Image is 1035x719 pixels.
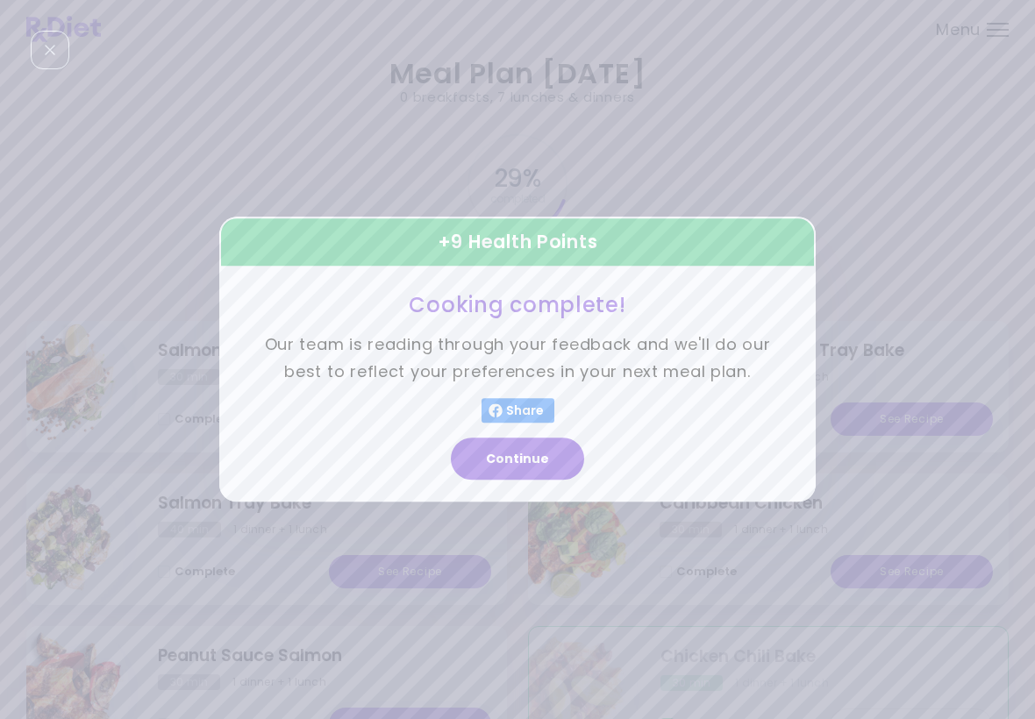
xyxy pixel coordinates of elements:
[263,291,772,318] h3: Cooking complete!
[219,217,816,267] div: + 9 Health Points
[263,332,772,386] p: Our team is reading through your feedback and we'll do our best to reflect your preferences in yo...
[31,31,69,69] div: Close
[451,438,584,481] button: Continue
[482,399,554,424] button: Share
[503,404,547,418] span: Share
